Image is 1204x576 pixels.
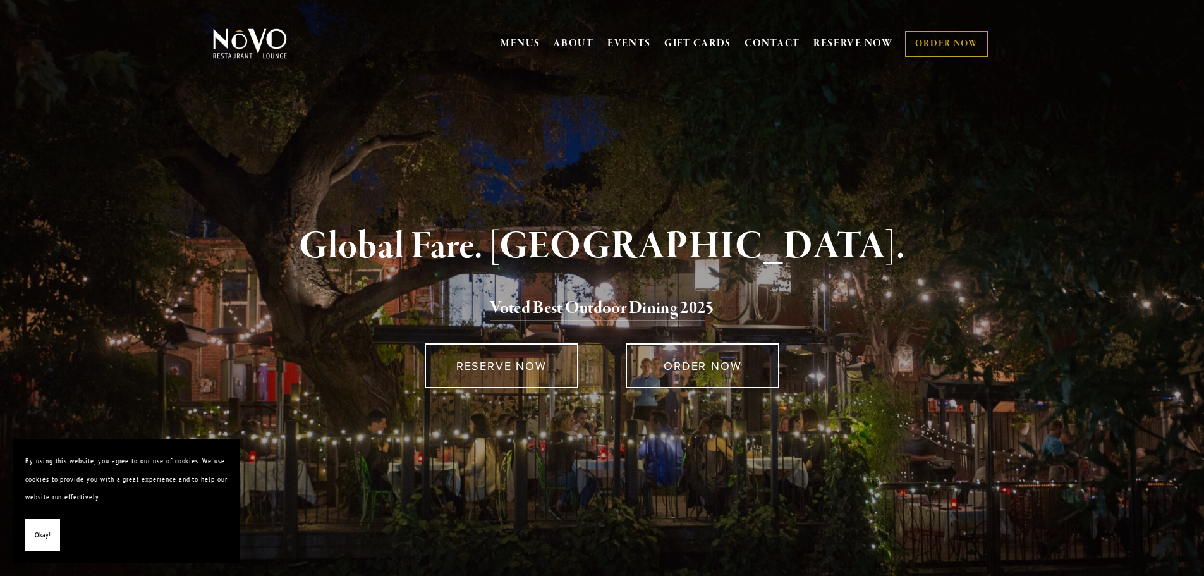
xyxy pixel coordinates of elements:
[299,223,905,271] strong: Global Fare. [GEOGRAPHIC_DATA].
[664,32,731,56] a: GIFT CARDS
[490,297,705,321] a: Voted Best Outdoor Dining 202
[745,32,800,56] a: CONTACT
[25,519,60,551] button: Okay!
[501,37,540,50] a: MENUS
[425,343,578,388] a: RESERVE NOW
[210,28,289,59] img: Novo Restaurant &amp; Lounge
[25,452,228,506] p: By using this website, you agree to our use of cookies. We use cookies to provide you with a grea...
[35,526,51,544] span: Okay!
[553,37,594,50] a: ABOUT
[813,32,893,56] a: RESERVE NOW
[234,295,971,322] h2: 5
[13,439,240,563] section: Cookie banner
[626,343,779,388] a: ORDER NOW
[905,31,988,57] a: ORDER NOW
[607,37,651,50] a: EVENTS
